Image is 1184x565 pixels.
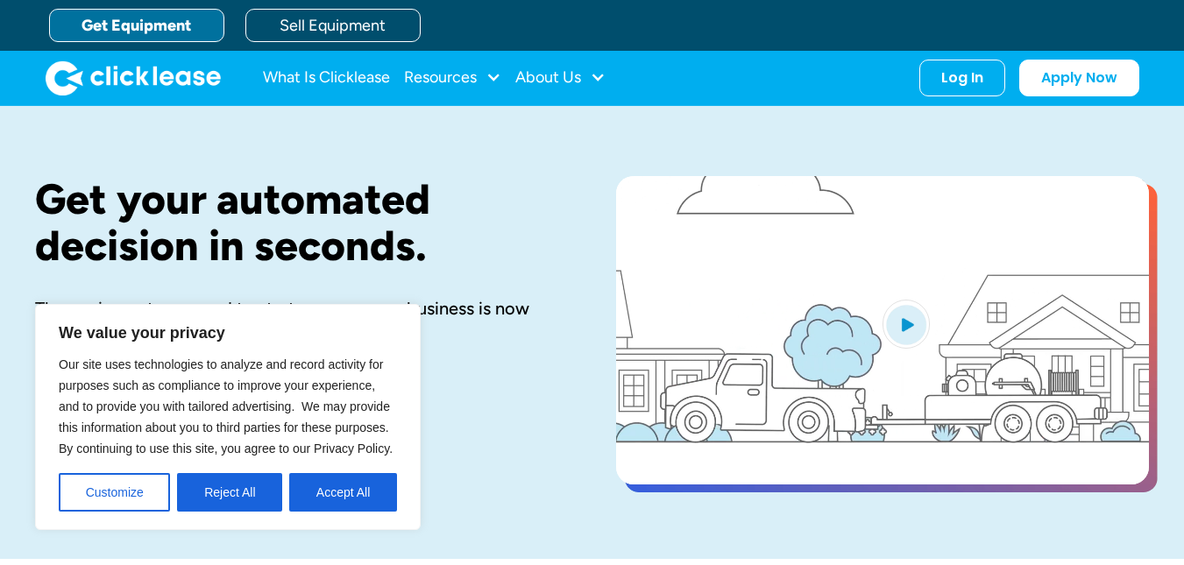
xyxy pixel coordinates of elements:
div: Resources [404,60,501,95]
a: Get Equipment [49,9,224,42]
a: open lightbox [616,176,1149,484]
div: About Us [515,60,606,95]
a: home [46,60,221,95]
a: What Is Clicklease [263,60,390,95]
button: Accept All [289,473,397,512]
div: Log In [941,69,983,87]
p: We value your privacy [59,322,397,343]
a: Sell Equipment [245,9,421,42]
button: Reject All [177,473,282,512]
div: We value your privacy [35,304,421,530]
div: The equipment you need to start or grow your business is now affordable with Clicklease. [35,297,560,343]
span: Our site uses technologies to analyze and record activity for purposes such as compliance to impr... [59,357,393,456]
img: Clicklease logo [46,60,221,95]
button: Customize [59,473,170,512]
img: Blue play button logo on a light blue circular background [883,300,930,349]
h1: Get your automated decision in seconds. [35,176,560,269]
a: Apply Now [1019,60,1139,96]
